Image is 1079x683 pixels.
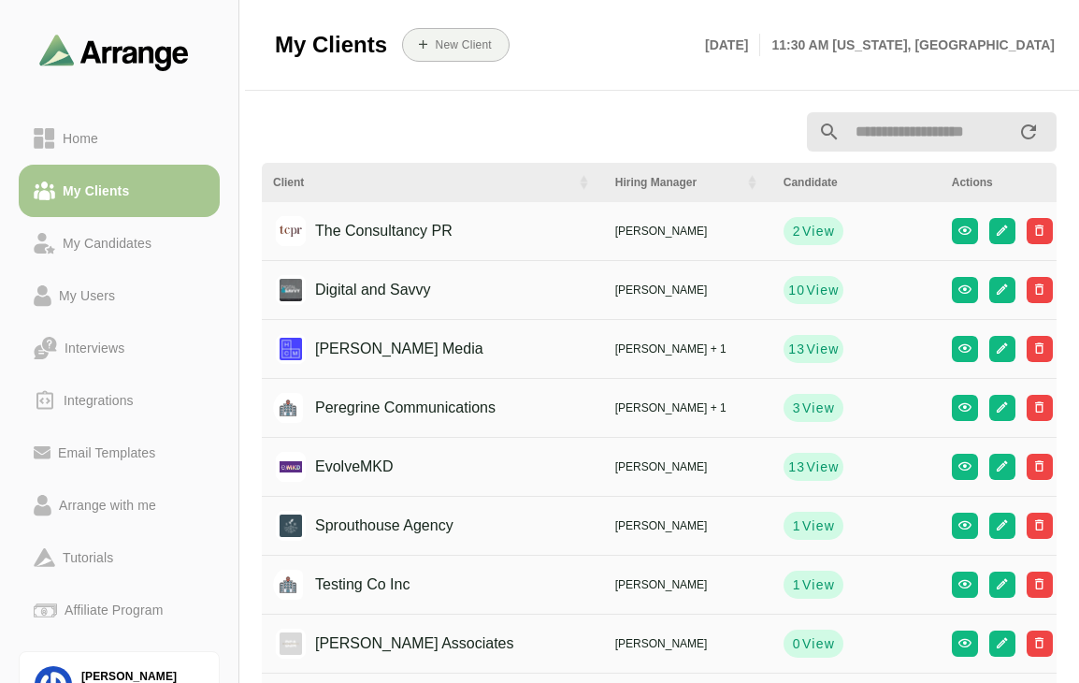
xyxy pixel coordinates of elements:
[273,570,303,600] img: placeholder logo
[19,217,220,269] a: My Candidates
[801,634,835,653] span: View
[39,34,189,70] img: arrangeai-name-small-logo.4d2b8aee.svg
[19,269,220,322] a: My Users
[784,630,843,658] button: 0View
[19,165,220,217] a: My Clients
[57,337,132,359] div: Interviews
[787,281,805,299] strong: 10
[286,390,496,426] div: Peregrine Communications
[801,222,835,240] span: View
[276,629,306,659] img: BSA-Logo.jpg
[805,281,839,299] span: View
[615,174,733,191] div: Hiring Manager
[784,571,843,599] button: 1View
[56,389,141,412] div: Integrations
[434,38,491,51] b: New Client
[19,584,220,636] a: Affiliate Program
[784,276,843,304] button: 10View
[19,374,220,427] a: Integrations
[615,400,761,416] div: [PERSON_NAME] + 1
[286,508,453,544] div: Sprouthouse Agency
[276,452,306,482] img: evolvemkd-logo.jpg
[1017,121,1040,143] i: appended action
[50,442,163,464] div: Email Templates
[55,180,137,202] div: My Clients
[615,635,761,652] div: [PERSON_NAME]
[801,575,835,594] span: View
[801,516,835,535] span: View
[784,217,843,245] button: 2View
[286,449,394,485] div: EvolveMKD
[286,272,431,308] div: Digital and Savvy
[19,112,220,165] a: Home
[791,634,800,653] strong: 0
[286,213,453,249] div: The Consultancy PR
[51,284,122,307] div: My Users
[615,576,761,593] div: [PERSON_NAME]
[615,517,761,534] div: [PERSON_NAME]
[805,458,839,476] span: View
[276,275,306,305] img: 1631367050045.jpg
[760,34,1055,56] p: 11:30 AM [US_STATE], [GEOGRAPHIC_DATA]
[615,341,761,357] div: [PERSON_NAME] + 1
[55,546,121,569] div: Tutorials
[51,494,164,516] div: Arrange with me
[801,399,835,417] span: View
[784,174,929,191] div: Candidate
[55,232,159,254] div: My Candidates
[705,34,760,56] p: [DATE]
[19,427,220,479] a: Email Templates
[276,511,306,541] img: sprouthouseagency_logo.jpg
[784,394,843,422] button: 3View
[784,512,843,540] button: 1View
[402,28,510,62] button: New Client
[791,516,800,535] strong: 1
[276,216,306,246] img: tcpr.jpeg
[615,458,761,475] div: [PERSON_NAME]
[286,567,410,603] div: Testing Co Inc
[787,458,805,476] strong: 13
[791,575,800,594] strong: 1
[273,393,303,423] img: placeholder logo
[615,223,761,240] div: [PERSON_NAME]
[55,127,106,150] div: Home
[275,31,387,59] span: My Clients
[19,479,220,531] a: Arrange with me
[286,331,483,367] div: [PERSON_NAME] Media
[805,340,839,358] span: View
[276,334,306,364] img: hannah_cranston_media_logo.jpg
[787,340,805,358] strong: 13
[19,531,220,584] a: Tutorials
[784,453,843,481] button: 13View
[57,599,170,621] div: Affiliate Program
[791,222,800,240] strong: 2
[791,399,800,417] strong: 3
[286,626,514,661] div: [PERSON_NAME] Associates
[784,335,843,363] button: 13View
[19,322,220,374] a: Interviews
[615,282,761,298] div: [PERSON_NAME]
[273,174,565,191] div: Client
